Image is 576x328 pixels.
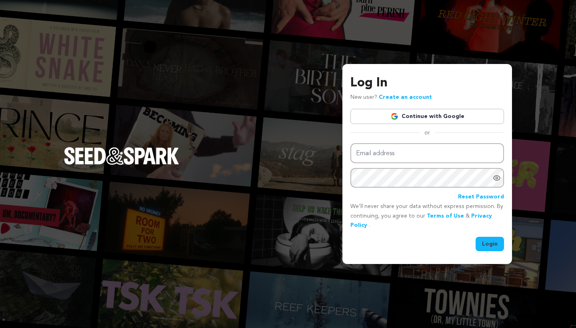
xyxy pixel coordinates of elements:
a: Seed&Spark Homepage [64,147,179,181]
a: Continue with Google [350,109,504,124]
img: Seed&Spark Logo [64,147,179,165]
p: New user? [350,93,432,102]
p: We’ll never share your data without express permission. By continuing, you agree to our & . [350,202,504,230]
a: Create an account [379,94,432,100]
input: Email address [350,143,504,164]
img: Google logo [390,112,398,120]
span: or [420,129,435,137]
a: Terms of Use [427,213,464,219]
h3: Log In [350,74,504,93]
a: Show password as plain text. Warning: this will display your password on the screen. [493,174,501,182]
button: Login [476,237,504,251]
a: Reset Password [458,192,504,202]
